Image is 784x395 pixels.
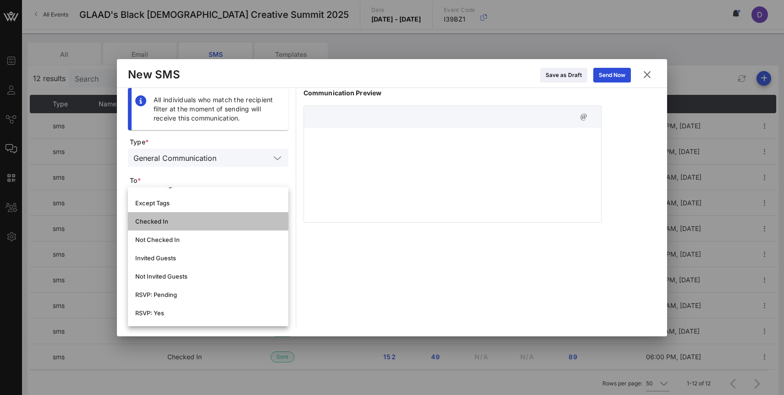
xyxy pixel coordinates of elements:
[135,236,281,243] div: Not Checked In
[135,273,281,280] div: Not Invited Guests
[599,71,625,80] div: Send Now
[130,176,288,185] span: To
[304,88,602,98] p: Communication Preview
[133,154,216,162] div: General Communication
[135,291,281,298] div: RSVP: Pending
[135,199,281,207] div: Except Tags
[130,137,288,147] span: Type
[546,71,582,80] div: Save as Draft
[135,309,281,317] div: RSVP: Yes
[540,68,587,82] button: Save as Draft
[128,148,288,167] div: General Communication
[135,218,281,225] div: Checked In
[128,68,180,82] div: New SMS
[154,95,281,123] div: All individuals who match the recipient filter at the moment of sending will receive this communi...
[135,254,281,262] div: Invited Guests
[593,68,631,82] button: Send Now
